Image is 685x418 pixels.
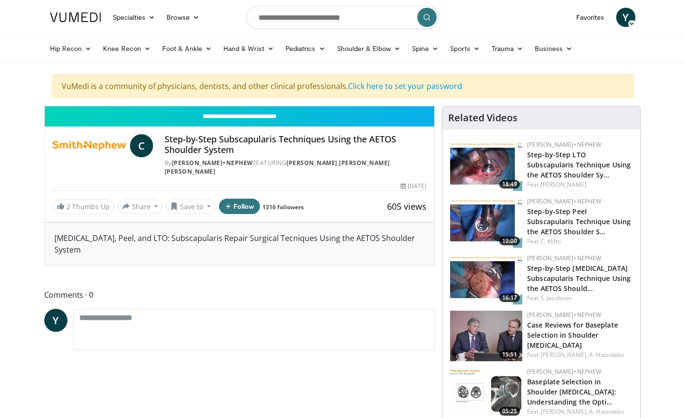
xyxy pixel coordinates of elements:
[486,39,530,58] a: Trauma
[527,237,633,246] div: Feat.
[44,309,67,332] a: Y
[286,159,337,167] a: [PERSON_NAME]
[450,254,522,304] img: ca45cbb5-4e2d-4a89-993c-d0571e41d102.150x105_q85_crop-smart_upscale.jpg
[450,197,522,248] a: 19:00
[541,180,586,189] a: [PERSON_NAME]
[450,367,522,418] a: 05:25
[527,197,601,205] a: [PERSON_NAME]+Nephew
[527,407,633,416] div: Feat.
[541,407,588,416] a: [PERSON_NAME],
[156,39,218,58] a: Foot & Ankle
[616,8,635,27] a: Y
[527,180,633,189] div: Feat.
[450,140,522,191] img: 5fb50d2e-094e-471e-87f5-37e6246062e2.150x105_q85_crop-smart_upscale.jpg
[450,367,522,418] img: 4b15b7a9-a58b-4518-b73d-b60939e2e08b.150x105_q85_crop-smart_upscale.jpg
[52,134,126,157] img: Smith+Nephew
[541,237,561,245] a: C. Klifto
[589,407,624,416] a: A. Hatzidakis
[219,199,260,214] button: Follow
[499,293,520,302] span: 16:17
[450,311,522,361] a: 15:51
[262,203,304,211] a: 1316 followers
[499,350,520,359] span: 15:51
[527,140,601,149] a: [PERSON_NAME]+Nephew
[401,182,427,190] div: [DATE]
[339,159,390,167] a: [PERSON_NAME]
[450,311,522,361] img: f00e741d-fb3a-4d21-89eb-19e7839cb837.150x105_q85_crop-smart_upscale.jpg
[161,8,205,27] a: Browse
[589,351,624,359] a: A. Hatzidakis
[172,159,253,167] a: [PERSON_NAME]+Nephew
[52,199,114,214] a: 2 Thumbs Up
[52,74,634,98] div: VuMedi is a community of physicians, dentists, and other clinical professionals.
[527,351,633,359] div: Feat.
[166,199,215,214] button: Save to
[130,134,153,157] a: C
[499,237,520,245] span: 19:00
[348,81,462,91] a: Click here to set your password
[448,112,517,124] h4: Related Videos
[499,407,520,416] span: 05:25
[529,39,578,58] a: Business
[527,150,631,179] a: Step-by-Step LTO Subscapularis Technique Using the AETOS Shoulder Sy…
[450,140,522,191] a: 18:49
[118,199,163,214] button: Share
[44,39,98,58] a: Hip Recon
[527,320,618,350] a: Case Reviews for Baseplate Selection in Shoulder [MEDICAL_DATA]
[527,264,631,293] a: Step-by-Step [MEDICAL_DATA] Subscapularis Technique Using the AETOS Should…
[527,311,601,319] a: [PERSON_NAME]+Nephew
[527,254,601,262] a: [PERSON_NAME]+Nephew
[246,6,439,29] input: Search topics, interventions
[218,39,280,58] a: Hand & Wrist
[50,13,101,22] img: VuMedi Logo
[165,134,427,155] h4: Step-by-Step Subscapularis Techniques Using the AETOS Shoulder System
[527,367,601,376] a: [PERSON_NAME]+Nephew
[450,197,522,248] img: b20f33db-e2ef-4fba-9ed7-2022b8b6c9a2.150x105_q85_crop-smart_upscale.jpg
[450,254,522,304] a: 16:17
[44,289,435,301] span: Comments 0
[527,207,631,236] a: Step-by-Step Peel Subscapularis Technique Using the AETOS Shoulder S…
[570,8,610,27] a: Favorites
[331,39,406,58] a: Shoulder & Elbow
[541,351,588,359] a: [PERSON_NAME],
[499,180,520,189] span: 18:49
[527,377,616,406] a: Baseplate Selection in Shoulder [MEDICAL_DATA]: Understanding the Opti…
[97,39,156,58] a: Knee Recon
[444,39,486,58] a: Sports
[45,223,435,265] div: [MEDICAL_DATA], Peel, and LTO: Subscapularis Repair Surgical Tecniques Using the AETOS Shoulder S...
[165,159,427,176] div: By FEATURING , ,
[280,39,331,58] a: Pediatrics
[541,294,571,302] a: S. Jacobson
[387,201,427,212] span: 605 views
[406,39,444,58] a: Spine
[66,202,70,211] span: 2
[165,167,216,176] a: [PERSON_NAME]
[107,8,161,27] a: Specialties
[527,294,633,303] div: Feat.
